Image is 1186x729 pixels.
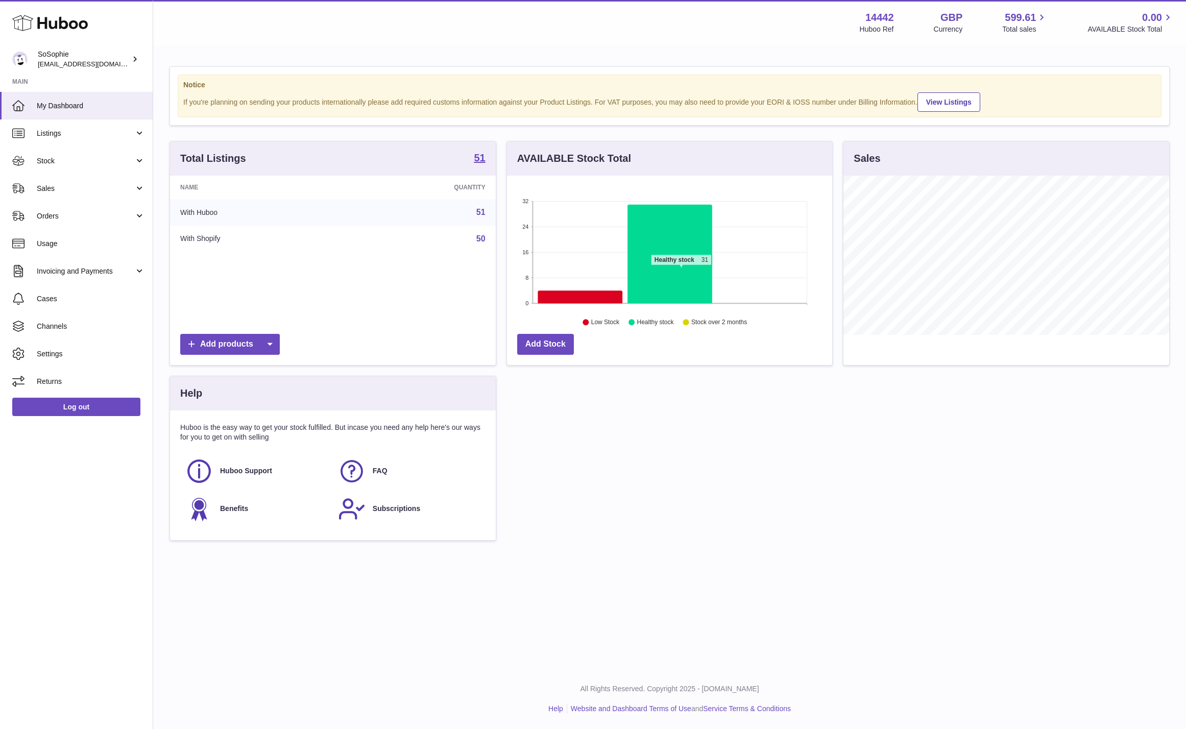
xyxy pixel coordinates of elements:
[476,208,486,216] a: 51
[1005,11,1036,25] span: 599.61
[522,249,528,255] text: 16
[517,152,631,165] h3: AVAILABLE Stock Total
[571,704,691,713] a: Website and Dashboard Terms of Use
[38,50,130,69] div: SoSophie
[37,322,145,331] span: Channels
[180,152,246,165] h3: Total Listings
[1087,11,1174,34] a: 0.00 AVAILABLE Stock Total
[37,377,145,386] span: Returns
[525,300,528,306] text: 0
[183,80,1156,90] strong: Notice
[170,226,346,252] td: With Shopify
[860,25,894,34] div: Huboo Ref
[185,495,328,523] a: Benefits
[220,504,248,514] span: Benefits
[37,294,145,304] span: Cases
[691,319,747,326] text: Stock over 2 months
[940,11,962,25] strong: GBP
[37,211,134,221] span: Orders
[183,91,1156,112] div: If you're planning on sending your products internationally please add required customs informati...
[373,466,388,476] span: FAQ
[180,334,280,355] a: Add products
[474,153,485,163] strong: 51
[522,198,528,204] text: 32
[12,398,140,416] a: Log out
[1142,11,1162,25] span: 0.00
[476,234,486,243] a: 50
[655,256,694,263] tspan: Healthy stock
[522,224,528,230] text: 24
[474,153,485,165] a: 51
[37,129,134,138] span: Listings
[161,684,1178,694] p: All Rights Reserved. Copyright 2025 - [DOMAIN_NAME]
[185,457,328,485] a: Huboo Support
[591,319,620,326] text: Low Stock
[37,349,145,359] span: Settings
[180,423,486,442] p: Huboo is the easy way to get your stock fulfilled. But incase you need any help here's our ways f...
[525,275,528,281] text: 8
[37,101,145,111] span: My Dashboard
[338,457,480,485] a: FAQ
[346,176,496,199] th: Quantity
[12,52,28,67] img: info@thebigclick.co.uk
[170,199,346,226] td: With Huboo
[854,152,880,165] h3: Sales
[703,704,791,713] a: Service Terms & Conditions
[37,239,145,249] span: Usage
[37,266,134,276] span: Invoicing and Payments
[567,704,791,714] li: and
[1087,25,1174,34] span: AVAILABLE Stock Total
[338,495,480,523] a: Subscriptions
[917,92,980,112] a: View Listings
[180,386,202,400] h3: Help
[373,504,420,514] span: Subscriptions
[37,184,134,193] span: Sales
[637,319,674,326] text: Healthy stock
[38,60,150,68] span: [EMAIL_ADDRESS][DOMAIN_NAME]
[701,256,709,263] tspan: 31
[37,156,134,166] span: Stock
[865,11,894,25] strong: 14442
[220,466,272,476] span: Huboo Support
[517,334,574,355] a: Add Stock
[1002,11,1048,34] a: 599.61 Total sales
[934,25,963,34] div: Currency
[170,176,346,199] th: Name
[548,704,563,713] a: Help
[1002,25,1048,34] span: Total sales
